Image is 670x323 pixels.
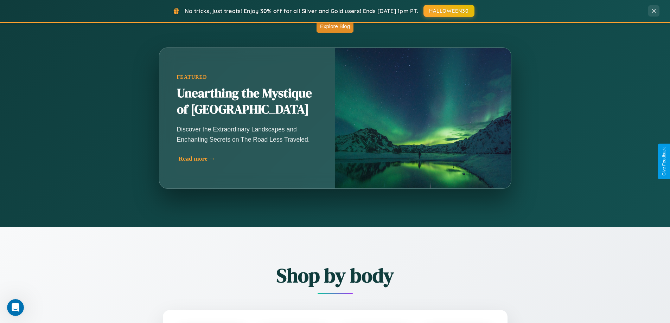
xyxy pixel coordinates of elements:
[177,124,318,144] p: Discover the Extraordinary Landscapes and Enchanting Secrets on The Road Less Traveled.
[317,20,353,33] button: Explore Blog
[423,5,474,17] button: HALLOWEEN30
[7,299,24,316] iframe: Intercom live chat
[124,262,546,289] h2: Shop by body
[662,147,666,176] div: Give Feedback
[185,7,418,14] span: No tricks, just treats! Enjoy 30% off for all Silver and Gold users! Ends [DATE] 1pm PT.
[177,74,318,80] div: Featured
[179,155,319,162] div: Read more →
[177,85,318,118] h2: Unearthing the Mystique of [GEOGRAPHIC_DATA]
